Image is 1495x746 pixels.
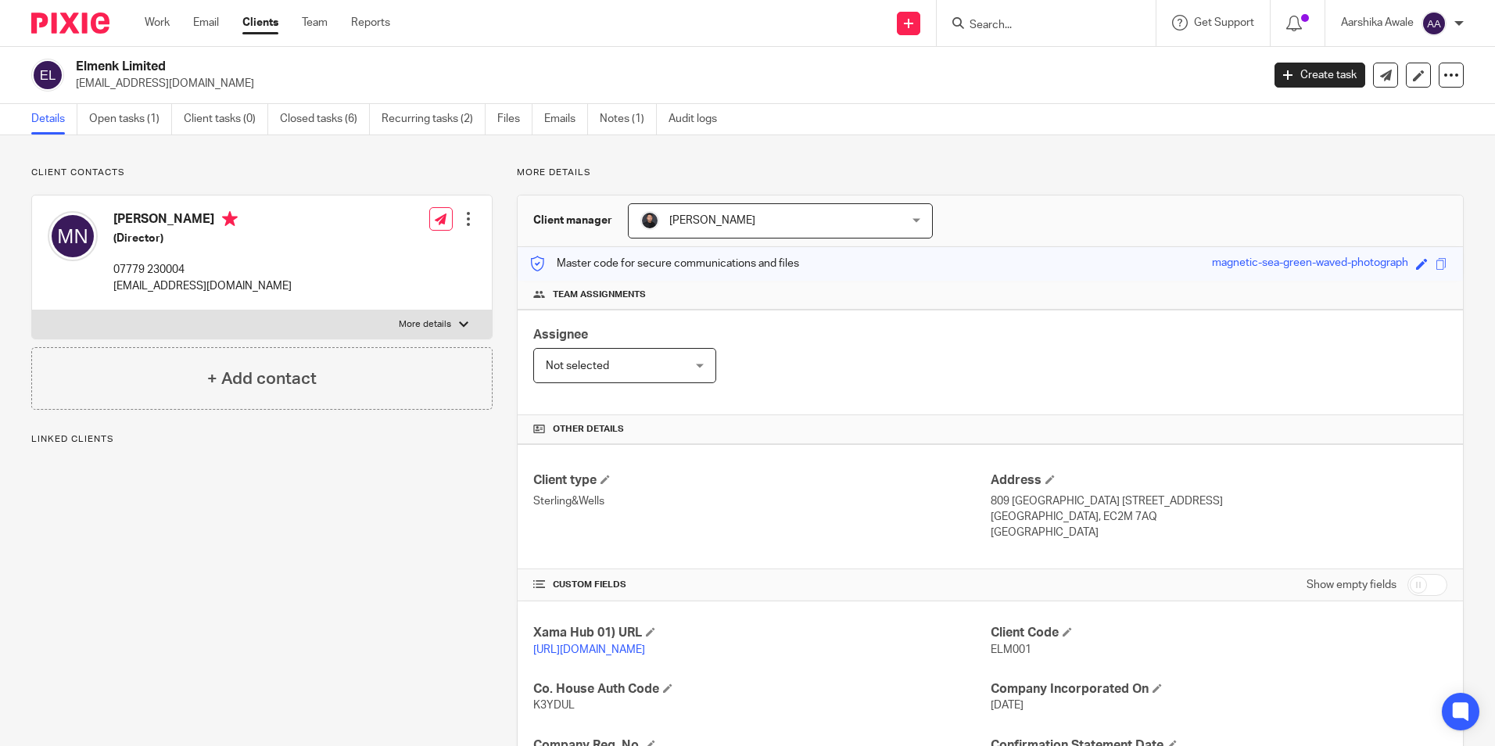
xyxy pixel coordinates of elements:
img: svg%3E [31,59,64,91]
p: More details [399,318,451,331]
p: [GEOGRAPHIC_DATA] [991,525,1447,540]
h5: (Director) [113,231,292,246]
a: Emails [544,104,588,134]
h4: [PERSON_NAME] [113,211,292,231]
p: More details [517,167,1464,179]
p: 809 [GEOGRAPHIC_DATA] [STREET_ADDRESS] [991,493,1447,509]
p: Master code for secure communications and files [529,256,799,271]
a: Details [31,104,77,134]
a: Client tasks (0) [184,104,268,134]
span: [PERSON_NAME] [669,215,755,226]
a: Reports [351,15,390,30]
h3: Client manager [533,213,612,228]
span: [DATE] [991,700,1024,711]
span: Not selected [546,360,609,371]
img: My%20Photo.jpg [640,211,659,230]
p: Aarshika Awale [1341,15,1414,30]
p: [EMAIL_ADDRESS][DOMAIN_NAME] [76,76,1251,91]
span: Team assignments [553,289,646,301]
a: Closed tasks (6) [280,104,370,134]
input: Search [968,19,1109,33]
p: Client contacts [31,167,493,179]
span: ELM001 [991,644,1031,655]
span: Assignee [533,328,588,341]
div: magnetic-sea-green-waved-photograph [1212,255,1408,273]
a: Notes (1) [600,104,657,134]
a: Clients [242,15,278,30]
h4: Client Code [991,625,1447,641]
a: Recurring tasks (2) [382,104,486,134]
a: Email [193,15,219,30]
a: Open tasks (1) [89,104,172,134]
span: Get Support [1194,17,1254,28]
h4: Company Incorporated On [991,681,1447,698]
p: [EMAIL_ADDRESS][DOMAIN_NAME] [113,278,292,294]
img: svg%3E [48,211,98,261]
a: Files [497,104,532,134]
h4: Co. House Auth Code [533,681,990,698]
h4: Client type [533,472,990,489]
h4: Address [991,472,1447,489]
h4: + Add contact [207,367,317,391]
span: K3YDUL [533,700,575,711]
a: Team [302,15,328,30]
h4: Xama Hub 01) URL [533,625,990,641]
p: Sterling&Wells [533,493,990,509]
h2: Elmenk Limited [76,59,1016,75]
h4: CUSTOM FIELDS [533,579,990,591]
label: Show empty fields [1307,577,1396,593]
p: 07779 230004 [113,262,292,278]
p: Linked clients [31,433,493,446]
a: Create task [1275,63,1365,88]
p: [GEOGRAPHIC_DATA], EC2M 7AQ [991,509,1447,525]
a: Audit logs [669,104,729,134]
a: [URL][DOMAIN_NAME] [533,644,645,655]
span: Other details [553,423,624,436]
img: Pixie [31,13,109,34]
i: Primary [222,211,238,227]
img: svg%3E [1422,11,1447,36]
a: Work [145,15,170,30]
